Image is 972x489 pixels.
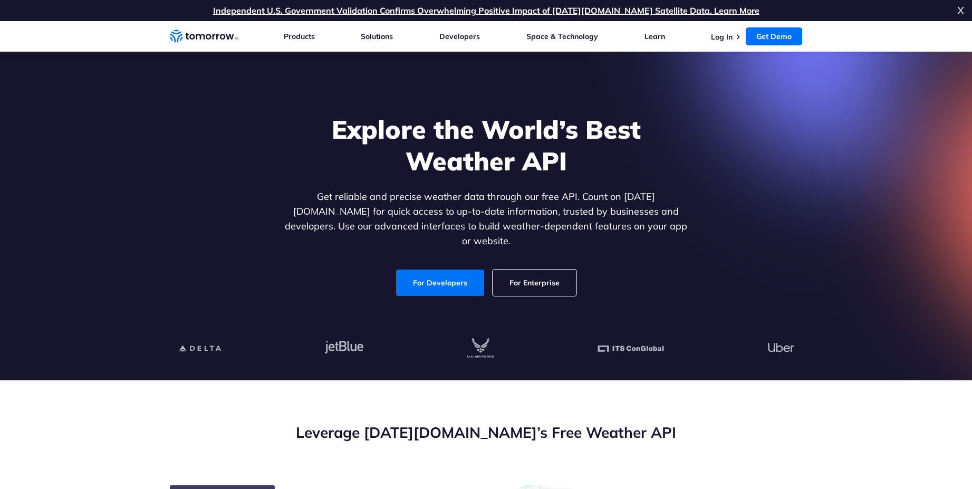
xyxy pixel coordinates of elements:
a: Get Demo [746,27,802,45]
a: Learn [644,32,665,41]
a: For Developers [396,270,484,296]
a: Products [284,32,315,41]
a: For Enterprise [493,270,576,296]
a: Home link [170,28,238,44]
h1: Explore the World’s Best Weather API [283,113,690,177]
a: Log In [711,32,733,42]
h2: Leverage [DATE][DOMAIN_NAME]’s Free Weather API [170,423,803,443]
a: Developers [439,32,480,41]
p: Get reliable and precise weather data through our free API. Count on [DATE][DOMAIN_NAME] for quic... [283,189,690,248]
a: Independent U.S. Government Validation Confirms Overwhelming Positive Impact of [DATE][DOMAIN_NAM... [213,5,759,16]
a: Space & Technology [526,32,598,41]
a: Solutions [361,32,393,41]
